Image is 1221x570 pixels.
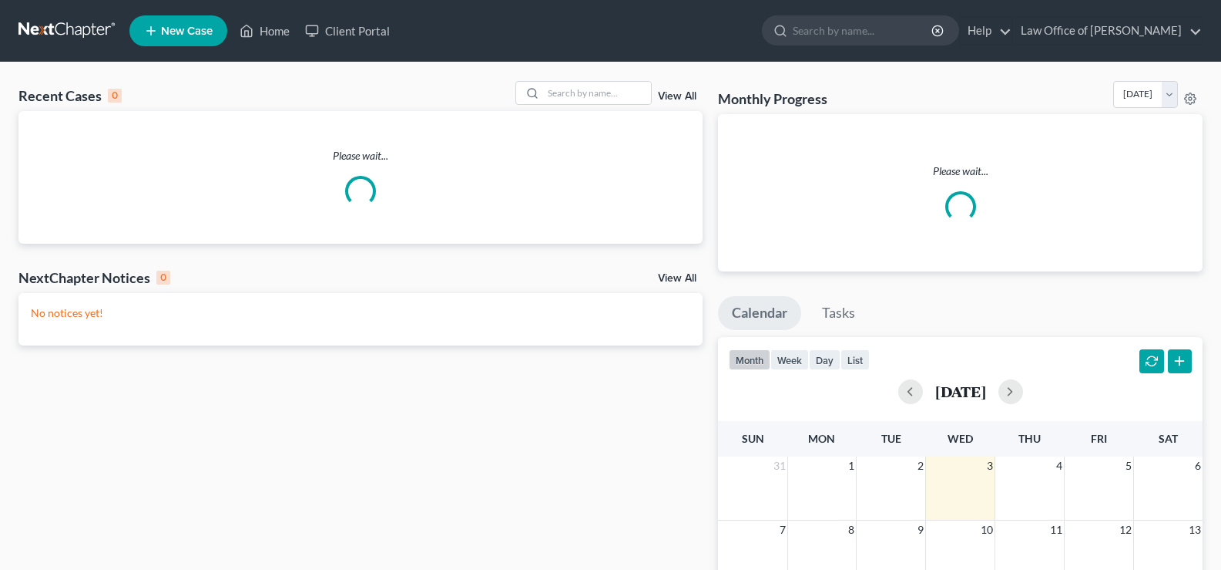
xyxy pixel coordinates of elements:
span: Thu [1018,432,1041,445]
a: Client Portal [297,17,397,45]
span: 4 [1055,457,1064,475]
p: No notices yet! [31,305,690,321]
span: 1 [847,457,856,475]
a: Home [232,17,297,45]
button: week [770,349,809,370]
a: Law Office of [PERSON_NAME] [1013,17,1202,45]
p: Please wait... [730,164,1190,179]
input: Search by name... [793,16,934,45]
h3: Monthly Progress [718,89,827,108]
span: Mon [808,432,835,445]
a: Tasks [808,296,869,330]
button: day [809,349,840,370]
span: Sat [1159,432,1178,445]
button: month [729,349,770,370]
span: 8 [847,521,856,539]
span: 11 [1048,521,1064,539]
span: 10 [979,521,995,539]
button: list [840,349,870,370]
h2: [DATE] [935,383,986,400]
span: 12 [1118,521,1133,539]
div: NextChapter Notices [18,268,170,287]
span: 9 [916,521,925,539]
a: View All [658,273,696,284]
span: 6 [1193,457,1203,475]
span: New Case [161,25,213,37]
div: 0 [108,89,122,103]
span: 7 [778,521,787,539]
input: Search by name... [543,82,651,104]
span: Sun [742,432,764,445]
span: 3 [985,457,995,475]
span: Wed [948,432,973,445]
span: 31 [772,457,787,475]
a: Help [960,17,1011,45]
span: 5 [1124,457,1133,475]
span: 2 [916,457,925,475]
div: Recent Cases [18,86,122,105]
div: 0 [156,271,170,285]
span: Fri [1091,432,1107,445]
span: Tue [881,432,901,445]
p: Please wait... [18,148,703,164]
span: 13 [1187,521,1203,539]
a: Calendar [718,296,801,330]
a: View All [658,91,696,102]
